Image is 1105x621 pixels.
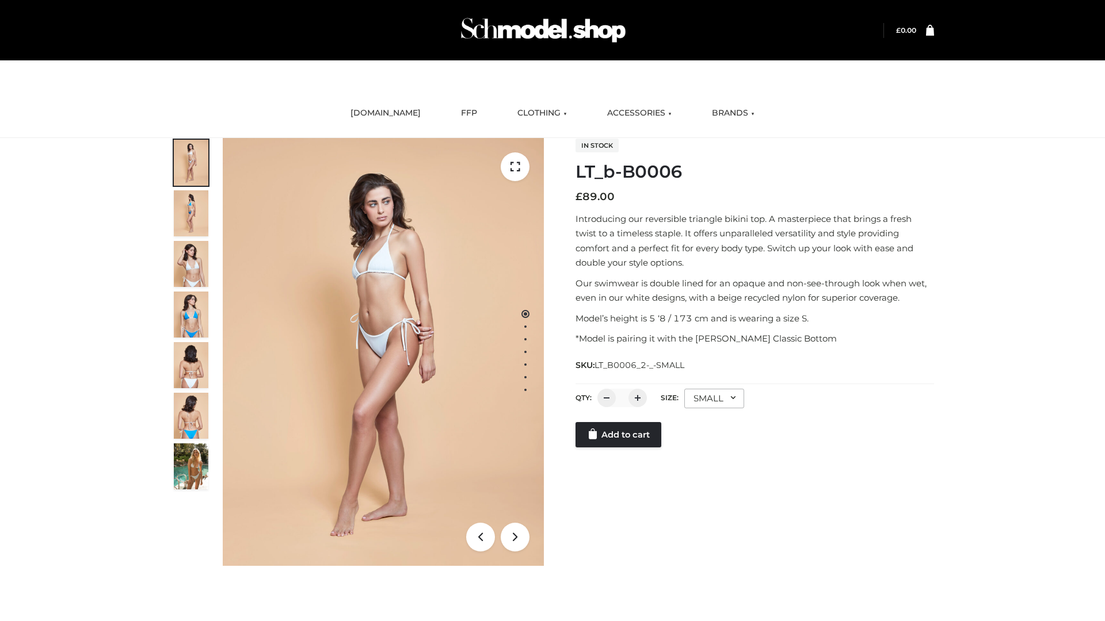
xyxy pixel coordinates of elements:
p: Our swimwear is double lined for an opaque and non-see-through look when wet, even in our white d... [576,276,934,305]
img: Schmodel Admin 964 [457,7,630,53]
p: Introducing our reversible triangle bikini top. A masterpiece that brings a fresh twist to a time... [576,212,934,270]
span: SKU: [576,358,685,372]
span: £ [896,26,901,34]
bdi: 89.00 [576,190,615,203]
a: ACCESSORIES [599,101,680,126]
img: ArielClassicBikiniTop_CloudNine_AzureSky_OW114ECO_1-scaled.jpg [174,140,208,186]
label: QTY: [576,393,592,402]
bdi: 0.00 [896,26,916,34]
a: [DOMAIN_NAME] [342,101,429,126]
h1: LT_b-B0006 [576,162,934,182]
p: Model’s height is 5 ‘8 / 173 cm and is wearing a size S. [576,311,934,326]
a: BRANDS [703,101,763,126]
span: In stock [576,139,619,152]
img: ArielClassicBikiniTop_CloudNine_AzureSky_OW114ECO_2-scaled.jpg [174,190,208,236]
img: ArielClassicBikiniTop_CloudNine_AzureSky_OW114ECO_7-scaled.jpg [174,342,208,388]
a: CLOTHING [509,101,576,126]
span: £ [576,190,582,203]
img: ArielClassicBikiniTop_CloudNine_AzureSky_OW114ECO_8-scaled.jpg [174,393,208,439]
img: ArielClassicBikiniTop_CloudNine_AzureSky_OW114ECO_3-scaled.jpg [174,241,208,287]
a: Add to cart [576,422,661,447]
img: Arieltop_CloudNine_AzureSky2.jpg [174,443,208,489]
img: ArielClassicBikiniTop_CloudNine_AzureSky_OW114ECO_4-scaled.jpg [174,292,208,338]
img: ArielClassicBikiniTop_CloudNine_AzureSky_OW114ECO_1 [223,138,544,566]
a: £0.00 [896,26,916,34]
a: FFP [452,101,486,126]
div: SMALL [684,389,744,408]
p: *Model is pairing it with the [PERSON_NAME] Classic Bottom [576,331,934,346]
span: LT_B0006_2-_-SMALL [595,360,684,370]
label: Size: [661,393,679,402]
